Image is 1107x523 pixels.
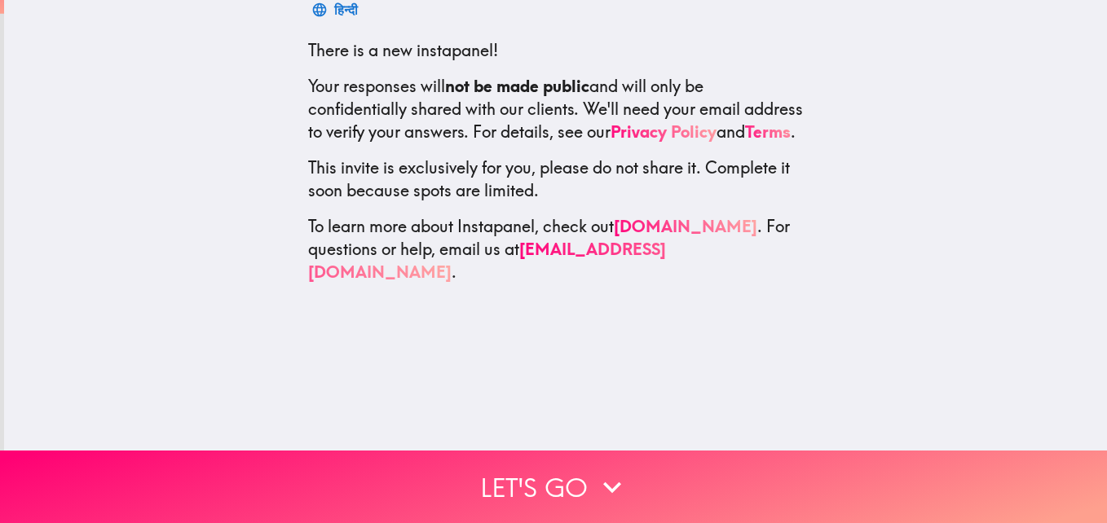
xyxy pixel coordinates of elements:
a: [DOMAIN_NAME] [614,216,757,236]
a: Terms [745,121,791,142]
p: To learn more about Instapanel, check out . For questions or help, email us at . [308,215,804,283]
b: not be made public [445,76,589,96]
a: [EMAIL_ADDRESS][DOMAIN_NAME] [308,239,666,282]
span: There is a new instapanel! [308,40,498,60]
a: Privacy Policy [611,121,717,142]
p: This invite is exclusively for you, please do not share it. Complete it soon because spots are li... [308,156,804,202]
p: Your responses will and will only be confidentially shared with our clients. We'll need your emai... [308,75,804,143]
